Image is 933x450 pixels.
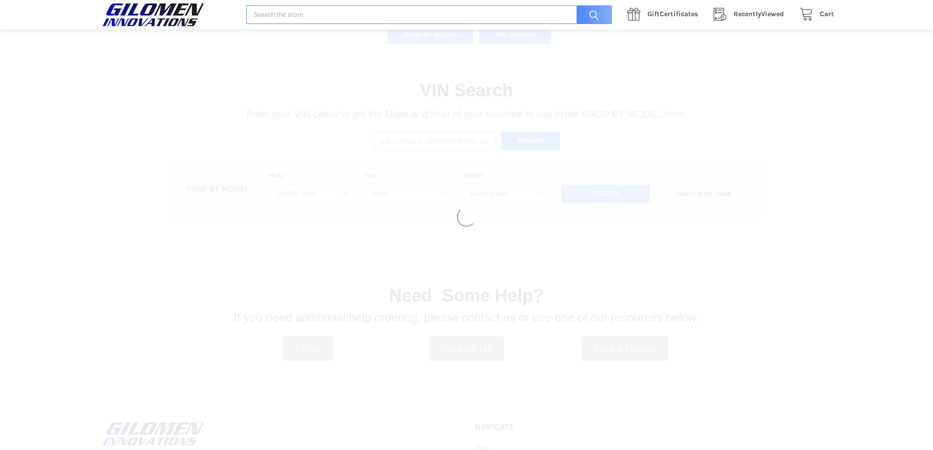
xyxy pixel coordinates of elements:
[246,5,612,24] input: Search the store
[820,10,834,18] span: Cart
[734,10,761,18] span: Recently
[708,8,794,21] a: RecentlyViewed
[572,5,612,24] input: Search
[99,2,236,27] a: GILOMEN INNOVATIONS
[734,10,784,18] span: Viewed
[647,10,660,18] span: Gift
[99,2,207,27] img: GILOMEN INNOVATIONS
[647,10,698,18] span: Certificates
[622,8,708,21] a: GiftCertificates
[794,8,834,21] a: Cart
